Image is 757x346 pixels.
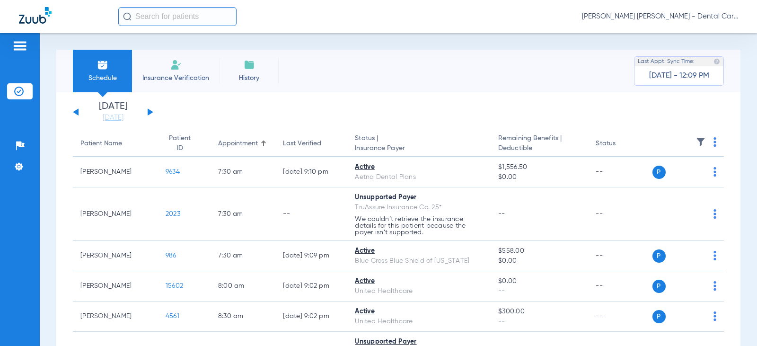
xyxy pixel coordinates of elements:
span: 9634 [166,169,180,175]
th: Remaining Benefits | [491,131,588,157]
div: Last Verified [283,139,340,149]
span: $558.00 [498,246,581,256]
img: last sync help info [713,58,720,65]
td: -- [588,302,652,332]
span: Last Appt. Sync Time: [638,57,695,66]
span: Insurance Verification [139,73,212,83]
td: -- [588,241,652,271]
div: Unsupported Payer [355,193,483,203]
span: P [652,280,666,293]
img: group-dot-blue.svg [713,251,716,260]
span: -- [498,211,505,217]
th: Status | [347,131,491,157]
span: -- [498,317,581,327]
img: group-dot-blue.svg [713,137,716,147]
span: P [652,249,666,263]
span: $1,556.50 [498,162,581,172]
span: [PERSON_NAME] [PERSON_NAME] - Dental Care of [PERSON_NAME] [582,12,738,21]
img: hamburger-icon [12,40,27,52]
td: [PERSON_NAME] [73,302,158,332]
div: Patient ID [166,133,203,153]
span: P [652,310,666,323]
span: -- [498,286,581,296]
img: Search Icon [123,12,132,21]
td: [PERSON_NAME] [73,271,158,302]
div: United Healthcare [355,317,483,327]
span: Schedule [80,73,125,83]
td: 7:30 AM [211,241,276,271]
li: [DATE] [85,102,141,123]
td: [PERSON_NAME] [73,157,158,187]
div: Active [355,307,483,317]
span: Insurance Payer [355,143,483,153]
input: Search for patients [118,7,237,26]
td: 7:30 AM [211,187,276,241]
td: [DATE] 9:09 PM [275,241,347,271]
span: $0.00 [498,256,581,266]
td: -- [275,187,347,241]
span: History [227,73,272,83]
span: 4561 [166,313,179,319]
span: $300.00 [498,307,581,317]
img: group-dot-blue.svg [713,209,716,219]
div: Active [355,276,483,286]
img: Manual Insurance Verification [170,59,182,71]
span: Deductible [498,143,581,153]
a: [DATE] [85,113,141,123]
div: Appointment [218,139,268,149]
td: [DATE] 9:10 PM [275,157,347,187]
span: [DATE] - 12:09 PM [649,71,709,80]
img: group-dot-blue.svg [713,311,716,321]
td: [PERSON_NAME] [73,241,158,271]
span: 2023 [166,211,180,217]
td: [DATE] 9:02 PM [275,271,347,302]
div: Active [355,162,483,172]
div: United Healthcare [355,286,483,296]
div: Patient Name [80,139,122,149]
img: Schedule [97,59,108,71]
div: Active [355,246,483,256]
div: Last Verified [283,139,321,149]
td: 8:00 AM [211,271,276,302]
span: 986 [166,252,176,259]
td: 7:30 AM [211,157,276,187]
span: $0.00 [498,172,581,182]
div: Patient Name [80,139,150,149]
div: Blue Cross Blue Shield of [US_STATE] [355,256,483,266]
img: Zuub Logo [19,7,52,24]
td: -- [588,187,652,241]
span: $0.00 [498,276,581,286]
div: TruAssure Insurance Co. 25* [355,203,483,213]
img: History [244,59,255,71]
div: Aetna Dental Plans [355,172,483,182]
p: We couldn’t retrieve the insurance details for this patient because the payer isn’t supported. [355,216,483,236]
div: Patient ID [166,133,194,153]
div: Appointment [218,139,258,149]
img: group-dot-blue.svg [713,167,716,177]
img: filter.svg [696,137,705,147]
span: 15602 [166,283,183,289]
td: [DATE] 9:02 PM [275,302,347,332]
td: 8:30 AM [211,302,276,332]
img: group-dot-blue.svg [713,281,716,291]
th: Status [588,131,652,157]
td: [PERSON_NAME] [73,187,158,241]
td: -- [588,271,652,302]
td: -- [588,157,652,187]
span: P [652,166,666,179]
